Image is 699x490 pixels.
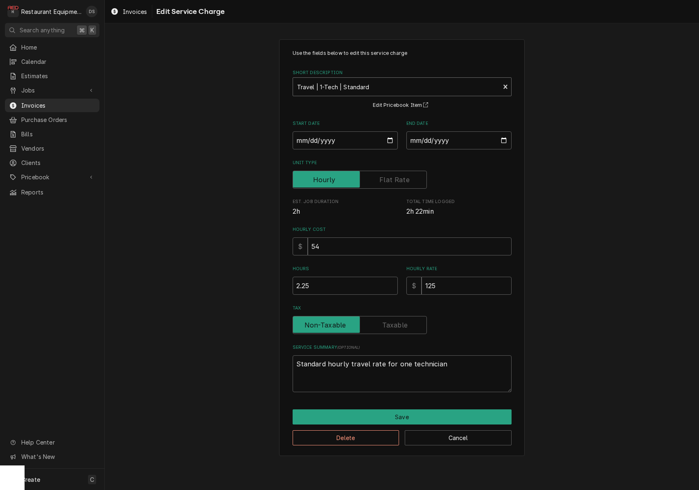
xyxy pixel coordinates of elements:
a: Go to Pricebook [5,170,99,184]
label: Hours [293,266,398,272]
a: Clients [5,156,99,169]
textarea: Standard hourly travel rate for one technician [293,355,512,392]
span: What's New [21,452,95,461]
p: Use the fields below to edit this service charge [293,50,512,57]
div: Short Description [293,70,512,110]
span: Invoices [21,101,95,110]
span: Pricebook [21,173,83,181]
span: Total Time Logged [406,207,512,217]
label: Hourly Cost [293,226,512,233]
div: Derek Stewart's Avatar [86,6,97,17]
button: Search anything⌘K [5,23,99,37]
a: Go to Help Center [5,436,99,449]
a: Purchase Orders [5,113,99,126]
a: Home [5,41,99,54]
input: yyyy-mm-dd [406,131,512,149]
div: Line Item Create/Update [279,39,525,456]
div: Line Item Create/Update Form [293,50,512,392]
div: [object Object] [293,266,398,295]
a: Invoices [5,99,99,112]
a: Reports [5,185,99,199]
span: 2h 22min [406,208,434,215]
label: End Date [406,120,512,127]
div: Start Date [293,120,398,149]
a: Invoices [107,5,150,18]
span: 2h [293,208,300,215]
label: Service Summary [293,344,512,351]
a: Go to What's New [5,450,99,463]
button: Save [293,409,512,425]
span: Total Time Logged [406,199,512,205]
span: Est. Job Duration [293,199,398,205]
span: Estimates [21,72,95,80]
div: Hourly Cost [293,226,512,255]
span: ( optional ) [337,345,360,350]
div: Button Group Row [293,409,512,425]
span: Create [21,476,40,483]
a: Vendors [5,142,99,155]
div: $ [406,277,422,295]
a: Bills [5,127,99,141]
span: Purchase Orders [21,115,95,124]
span: Bills [21,130,95,138]
span: Clients [21,158,95,167]
span: Help Center [21,438,95,447]
label: Unit Type [293,160,512,166]
a: Go to Jobs [5,84,99,97]
span: Edit Service Charge [154,6,225,17]
span: Home [21,43,95,52]
input: yyyy-mm-dd [293,131,398,149]
button: Edit Pricebook Item [372,100,432,111]
div: Button Group [293,409,512,445]
span: K [90,26,94,34]
span: C [90,475,94,484]
button: Delete [293,430,399,445]
div: Unit Type [293,160,512,189]
button: Cancel [405,430,512,445]
div: DS [86,6,97,17]
div: Total Time Logged [406,199,512,216]
div: R [7,6,19,17]
span: Search anything [20,26,65,34]
span: Calendar [21,57,95,66]
div: Tax [293,305,512,334]
label: Hourly Rate [406,266,512,272]
div: $ [293,237,308,255]
span: Reports [21,188,95,196]
a: Estimates [5,69,99,83]
div: End Date [406,120,512,149]
div: Restaurant Equipment Diagnostics's Avatar [7,6,19,17]
a: Calendar [5,55,99,68]
span: Est. Job Duration [293,207,398,217]
div: Button Group Row [293,425,512,445]
span: Vendors [21,144,95,153]
div: Restaurant Equipment Diagnostics [21,7,81,16]
label: Short Description [293,70,512,76]
span: Invoices [123,7,147,16]
span: ⌘ [79,26,85,34]
span: Jobs [21,86,83,95]
label: Start Date [293,120,398,127]
div: [object Object] [406,266,512,295]
div: Service Summary [293,344,512,392]
label: Tax [293,305,512,312]
div: Est. Job Duration [293,199,398,216]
